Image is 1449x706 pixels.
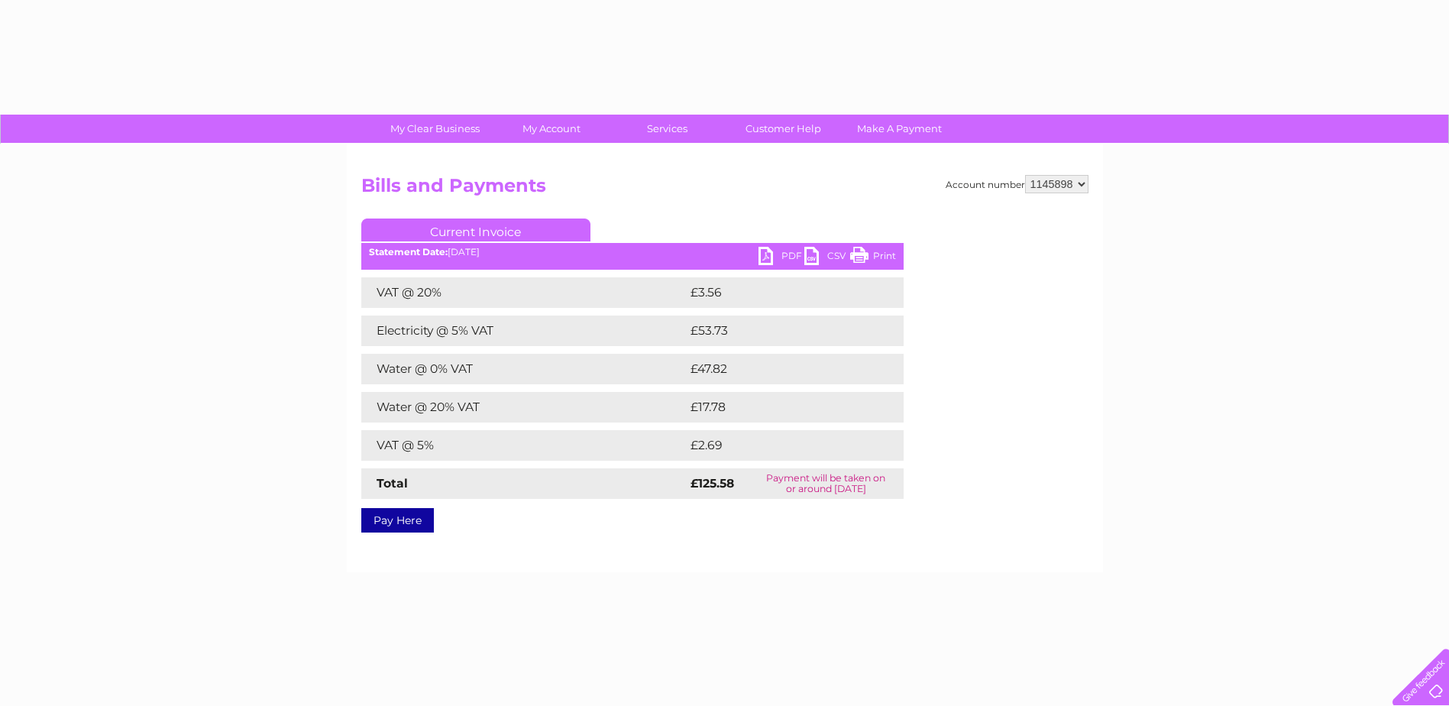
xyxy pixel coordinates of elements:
a: Customer Help [720,115,846,143]
b: Statement Date: [369,246,448,257]
a: Print [850,247,896,269]
a: My Account [488,115,614,143]
div: Account number [946,175,1088,193]
a: Services [604,115,730,143]
td: £47.82 [687,354,872,384]
strong: Total [377,476,408,491]
td: Water @ 20% VAT [361,392,687,423]
td: £53.73 [687,316,872,346]
a: PDF [758,247,804,269]
td: Payment will be taken on or around [DATE] [749,468,903,499]
div: [DATE] [361,247,904,257]
a: My Clear Business [372,115,498,143]
td: VAT @ 20% [361,277,687,308]
td: £2.69 [687,430,868,461]
td: Water @ 0% VAT [361,354,687,384]
td: VAT @ 5% [361,430,687,461]
h2: Bills and Payments [361,175,1088,204]
strong: £125.58 [691,476,734,491]
a: Current Invoice [361,219,590,241]
td: £17.78 [687,392,871,423]
a: Make A Payment [836,115,962,143]
td: £3.56 [687,277,868,308]
a: CSV [804,247,850,269]
td: Electricity @ 5% VAT [361,316,687,346]
a: Pay Here [361,508,434,533]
